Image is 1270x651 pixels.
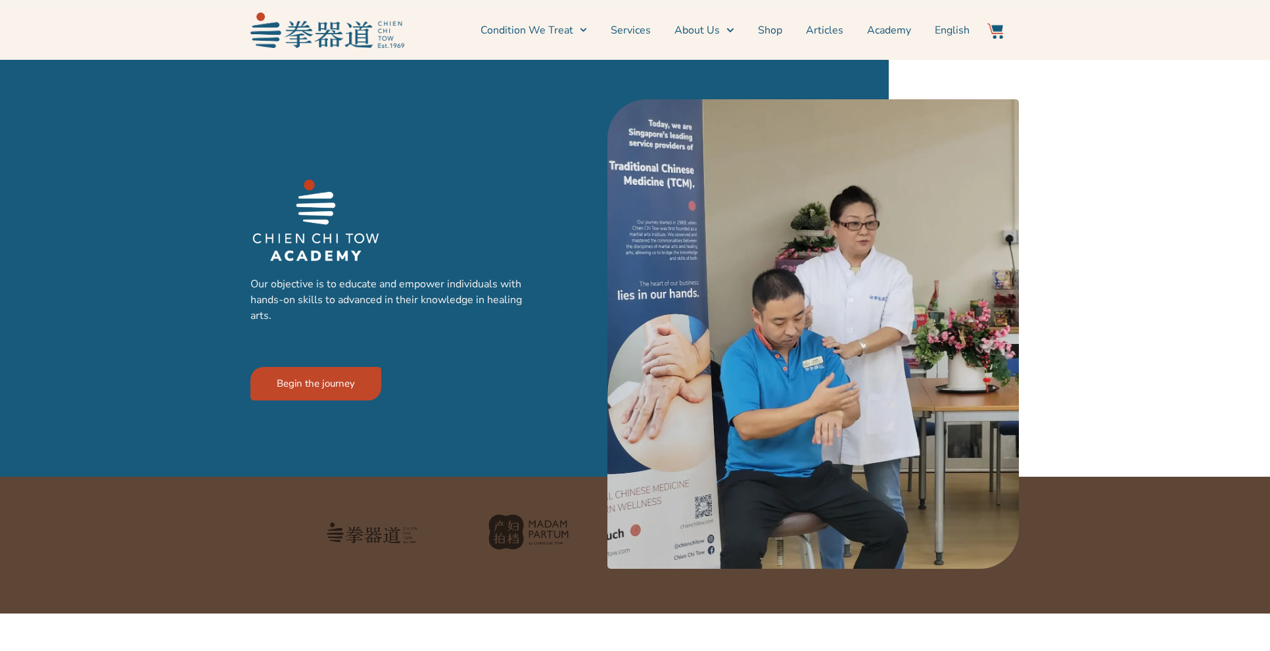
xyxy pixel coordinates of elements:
a: Shop [758,14,782,47]
a: About Us [674,14,734,47]
img: Website Icon-03 [987,23,1003,39]
a: Articles [806,14,843,47]
nav: Menu [411,14,970,47]
a: Academy [867,14,911,47]
a: Begin the journey [250,367,381,400]
a: Services [611,14,651,47]
p: Our objective is to educate and empower individuals with hands-on skills to advanced in their kno... [250,276,535,324]
a: Condition We Treat [481,14,587,47]
span: English [935,22,970,38]
a: Switch to English [935,14,970,47]
span: Begin the journey [277,379,355,389]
